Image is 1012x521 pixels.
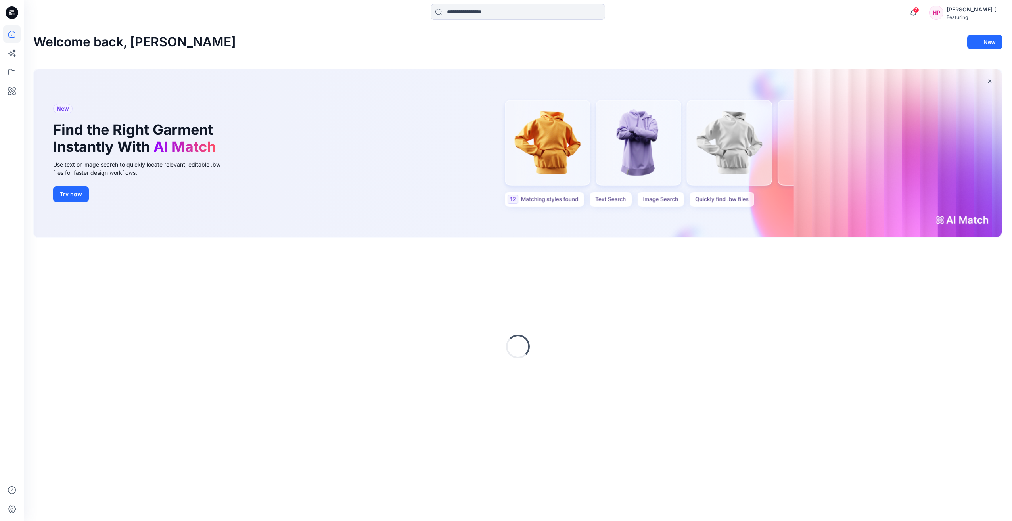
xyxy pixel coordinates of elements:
[57,104,69,113] span: New
[913,7,919,13] span: 7
[53,160,232,177] div: Use text or image search to quickly locate relevant, editable .bw files for faster design workflows.
[929,6,943,20] div: HP
[33,35,236,50] h2: Welcome back, [PERSON_NAME]
[153,138,216,155] span: AI Match
[53,186,89,202] button: Try now
[947,5,1002,14] div: [PERSON_NAME] [PERSON_NAME]
[947,14,1002,20] div: Featuring
[967,35,1002,49] button: New
[53,121,220,155] h1: Find the Right Garment Instantly With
